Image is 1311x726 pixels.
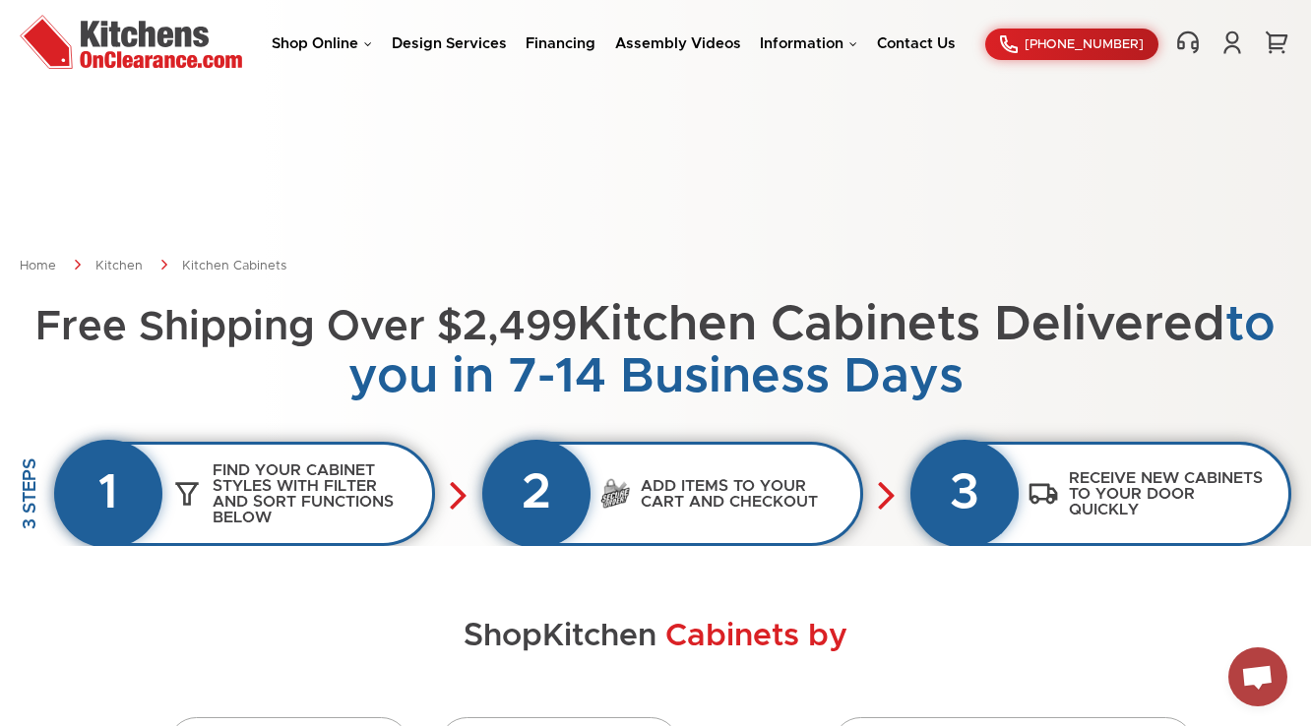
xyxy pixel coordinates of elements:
a: Design Services [392,36,507,51]
h3: Receive new cabinets to your door quickly [1059,460,1288,527]
h3: Add items to your cart and checkout [631,468,860,519]
h3: Find your cabinet styles with filter and sort functions below [203,453,432,535]
a: Information [760,36,857,51]
a: Home [20,260,56,272]
a: Kitchen Cabinets [182,260,286,272]
div: 2 [482,440,591,548]
h2: Shop [20,620,1291,654]
div: 1 [54,440,162,548]
small: Free Shipping Over $2,499 [35,307,577,348]
h2: 3 STEPS [20,458,42,529]
span: Kitchen [542,621,656,652]
a: Contact Us [877,36,956,51]
a: Kitchen [95,260,143,272]
span: Cabinets by [665,621,847,652]
a: Shop Online [272,36,372,51]
img: Kitchens On Clearance [20,15,242,69]
div: 3 [910,440,1019,548]
span: [PHONE_NUMBER] [1025,38,1144,51]
a: Assembly Videos [615,36,741,51]
div: Open chat [1228,647,1287,706]
a: Financing [526,36,595,51]
a: [PHONE_NUMBER] [985,29,1158,60]
h1: Kitchen Cabinets Delivered [20,299,1291,402]
span: to you in 7-14 Business Days [348,300,1277,401]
